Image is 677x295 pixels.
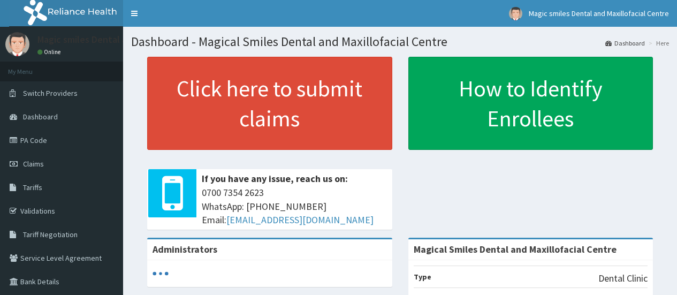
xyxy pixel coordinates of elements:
[131,35,669,49] h1: Dashboard - Magical Smiles Dental and Maxillofacial Centre
[23,183,42,192] span: Tariffs
[153,243,217,255] b: Administrators
[23,230,78,239] span: Tariff Negotiation
[5,32,29,56] img: User Image
[37,35,223,44] p: Magic smiles Dental and Maxillofacial Centre
[598,271,648,285] p: Dental Clinic
[414,243,617,255] strong: Magical Smiles Dental and Maxillofacial Centre
[202,172,348,185] b: If you have any issue, reach us on:
[202,186,387,227] span: 0700 7354 2623 WhatsApp: [PHONE_NUMBER] Email:
[226,214,374,226] a: [EMAIL_ADDRESS][DOMAIN_NAME]
[23,159,44,169] span: Claims
[646,39,669,48] li: Here
[414,272,431,282] b: Type
[408,57,653,150] a: How to Identify Enrollees
[153,266,169,282] svg: audio-loading
[529,9,669,18] span: Magic smiles Dental and Maxillofacial Centre
[23,88,78,98] span: Switch Providers
[605,39,645,48] a: Dashboard
[147,57,392,150] a: Click here to submit claims
[23,112,58,122] span: Dashboard
[37,48,63,56] a: Online
[509,7,522,20] img: User Image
